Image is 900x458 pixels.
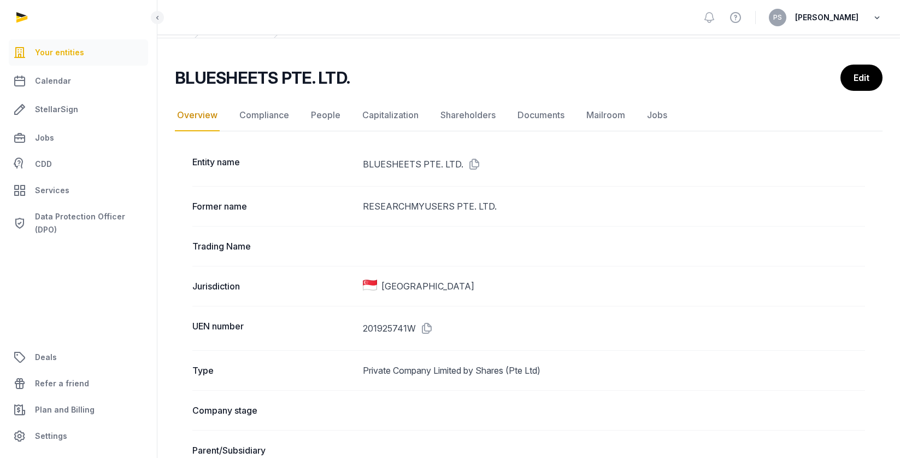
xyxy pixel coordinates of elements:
[237,100,291,131] a: Compliance
[192,240,354,253] dt: Trading Name
[840,65,883,91] a: Edit
[645,100,669,131] a: Jobs
[438,100,498,131] a: Shareholders
[9,423,148,449] a: Settings
[381,280,474,293] span: [GEOGRAPHIC_DATA]
[35,403,95,416] span: Plan and Billing
[9,370,148,397] a: Refer a friend
[845,405,900,458] iframe: Chat Widget
[192,155,354,173] dt: Entity name
[309,100,343,131] a: People
[175,68,350,88] h2: BLUESHEETS PTE. LTD.
[192,280,354,293] dt: Jurisdiction
[9,344,148,370] a: Deals
[35,158,52,171] span: CDD
[192,444,354,457] dt: Parent/Subsidiary
[35,184,69,197] span: Services
[35,46,84,59] span: Your entities
[35,430,67,443] span: Settings
[360,100,421,131] a: Capitalization
[9,206,148,241] a: Data Protection Officer (DPO)
[769,9,786,26] button: PS
[9,68,148,94] a: Calendar
[363,320,865,337] dd: 201925741W
[9,153,148,175] a: CDD
[584,100,627,131] a: Mailroom
[192,200,354,213] dt: Former name
[35,131,54,144] span: Jobs
[9,125,148,151] a: Jobs
[363,364,865,377] dd: Private Company Limited by Shares (Pte Ltd)
[192,364,354,377] dt: Type
[175,100,220,131] a: Overview
[515,100,567,131] a: Documents
[192,404,354,417] dt: Company stage
[9,397,148,423] a: Plan and Billing
[795,11,858,24] span: [PERSON_NAME]
[363,200,865,213] dd: RESEARCHMYUSERS PTE. LTD.
[363,155,865,173] dd: BLUESHEETS PTE. LTD.
[35,74,71,88] span: Calendar
[9,39,148,66] a: Your entities
[35,103,78,116] span: StellarSign
[35,377,89,390] span: Refer a friend
[175,100,883,131] nav: Tabs
[9,96,148,123] a: StellarSign
[773,14,782,21] span: PS
[35,210,144,236] span: Data Protection Officer (DPO)
[35,351,57,364] span: Deals
[9,177,148,204] a: Services
[192,320,354,337] dt: UEN number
